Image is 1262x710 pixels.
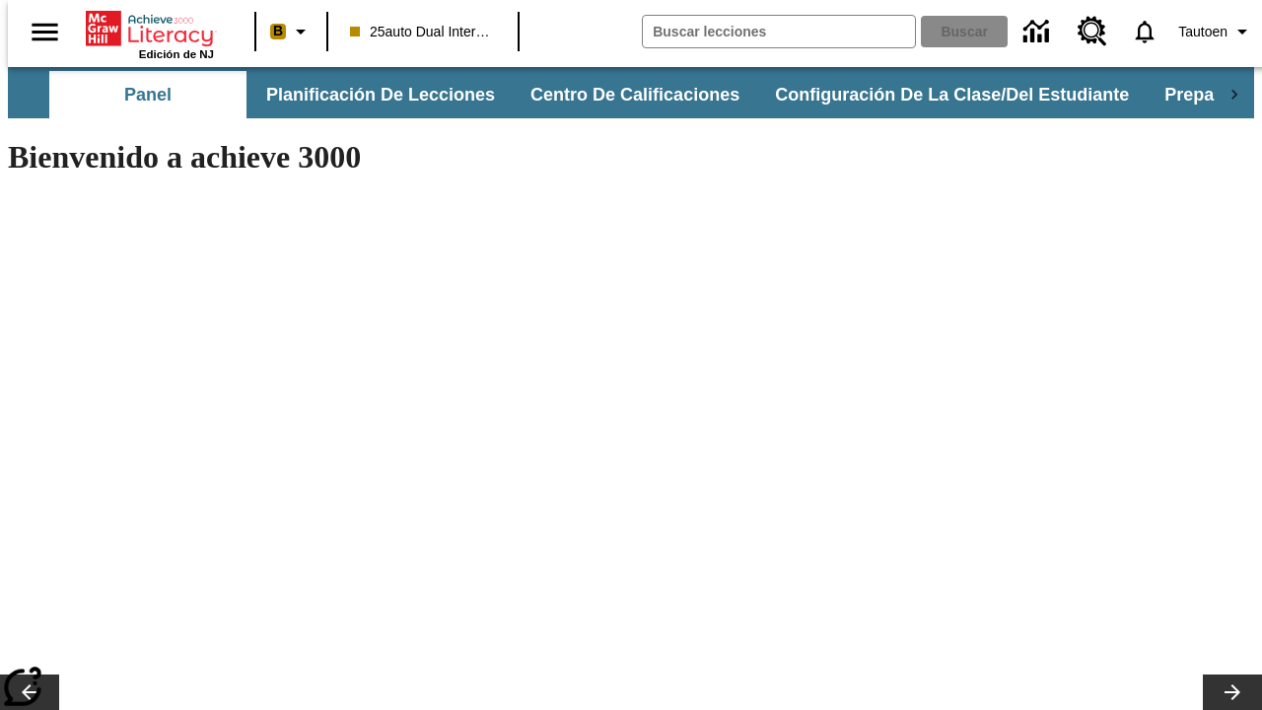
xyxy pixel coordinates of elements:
[139,48,214,60] span: Edición de NJ
[16,3,74,61] button: Abrir el menú lateral
[47,71,1215,118] div: Subbarra de navegación
[1066,5,1119,58] a: Centro de recursos, Se abrirá en una pestaña nueva.
[1178,22,1227,42] span: Tautoen
[759,71,1145,118] button: Configuración de la clase/del estudiante
[86,9,214,48] a: Portada
[643,16,915,47] input: Buscar campo
[8,67,1254,118] div: Subbarra de navegación
[8,139,860,176] h1: Bienvenido a achieve 3000
[250,71,511,118] button: Planificación de lecciones
[1012,5,1066,59] a: Centro de información
[350,22,496,42] span: 25auto Dual International
[1170,14,1262,49] button: Perfil/Configuración
[86,7,214,60] div: Portada
[1203,674,1262,710] button: Carrusel de lecciones, seguir
[262,14,320,49] button: Boost El color de la clase es melocotón. Cambiar el color de la clase.
[49,71,246,118] button: Panel
[515,71,755,118] button: Centro de calificaciones
[273,19,283,43] span: B
[1119,6,1170,57] a: Notificaciones
[1215,71,1254,118] div: Pestañas siguientes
